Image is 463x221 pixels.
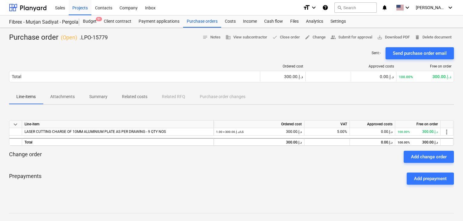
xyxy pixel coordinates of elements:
[304,128,350,136] div: 5.00%
[272,34,300,41] span: Close order
[399,64,452,68] div: Free on order
[225,34,267,41] span: View subcontractor
[399,74,451,79] div: 300.00د.إ.‏
[414,175,447,183] div: Add prepayment
[304,120,350,128] div: VAT
[79,15,100,28] div: Budget
[22,138,214,146] div: Total
[303,4,310,11] i: format_size
[22,120,214,128] div: Line-item
[404,151,454,163] button: Add change order
[382,4,388,11] i: notifications
[395,120,441,128] div: Free on order
[398,128,438,136] div: 300.00د.إ.‏
[305,35,310,40] span: edit
[334,2,377,13] button: Search
[202,35,208,40] span: notes
[216,139,302,146] div: 300.00د.إ.‏
[9,19,72,25] div: Fibrex - Murjan Sadiyat - Pergola & Canopies
[202,34,221,41] span: Notes
[214,120,304,128] div: Ordered cost
[305,34,326,41] span: Change
[135,15,183,28] a: Payment applications
[122,94,147,100] p: Related costs
[80,34,108,41] p: .LPO-15779
[183,15,221,28] a: Purchase orders
[327,15,350,28] a: Settings
[411,153,447,161] div: Add change order
[353,64,394,68] div: Approved costs
[89,94,107,100] p: Summary
[221,15,239,28] a: Costs
[9,173,41,185] p: Prepayments
[25,130,166,134] span: LASER CUTTING CHARGE OF 10MM ALUMINIUM PLATE AS PER DRAWING - 9 QTY NOS
[372,51,381,56] p: Sent : -
[200,33,223,42] button: Notes
[216,130,244,134] small: 1.00 × 300.00د.إ.‏ / LS
[100,15,135,28] a: Client contract
[433,192,463,221] iframe: Chat Widget
[216,128,302,136] div: 300.00د.إ.‏
[50,94,75,100] p: Attachments
[239,15,261,28] a: Income
[9,33,108,42] div: Purchase order
[447,4,454,11] i: keyboard_arrow_down
[272,35,277,40] span: done
[399,75,413,79] small: 100.00%
[377,35,383,40] span: save_alt
[322,4,328,11] i: Knowledge base
[310,4,317,11] i: keyboard_arrow_down
[377,34,410,41] span: Download PDF
[96,17,102,21] span: 9+
[270,33,302,42] button: Close order
[393,49,447,57] div: Send purchase order email
[261,15,287,28] a: Cash flow
[16,94,36,100] p: Line-items
[407,173,454,185] button: Add prepayment
[263,74,303,79] div: 300.00د.إ.‏
[350,120,395,128] div: Approved costs
[225,35,231,40] span: business
[415,35,420,40] span: delete
[9,151,42,163] p: Change order
[416,5,446,10] span: [PERSON_NAME]
[330,35,336,40] span: people_alt
[263,64,303,68] div: Ordered cost
[302,33,328,42] button: Change
[415,34,452,41] span: Delete document
[386,47,454,59] button: Send purchase order email
[375,33,412,42] button: Download PDF
[352,139,392,146] div: 0.00د.إ.‏
[330,34,372,41] span: Submit for approval
[352,128,392,136] div: 0.00د.إ.‏
[223,33,270,42] button: View subcontractor
[398,139,438,146] div: 300.00د.إ.‏
[337,5,342,10] span: search
[353,74,394,79] div: 0.00د.إ.‏
[287,15,302,28] a: Files
[12,121,19,128] span: keyboard_arrow_down
[12,74,21,79] div: Total
[398,130,410,134] small: 100.00%
[61,34,77,41] p: ( Open )
[79,15,100,28] a: Budget9+
[443,128,450,136] span: more_vert
[404,4,411,11] i: keyboard_arrow_down
[412,33,454,42] button: Delete document
[302,15,327,28] a: Analytics
[398,141,410,144] small: 100.00%
[328,33,375,42] button: Submit for approval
